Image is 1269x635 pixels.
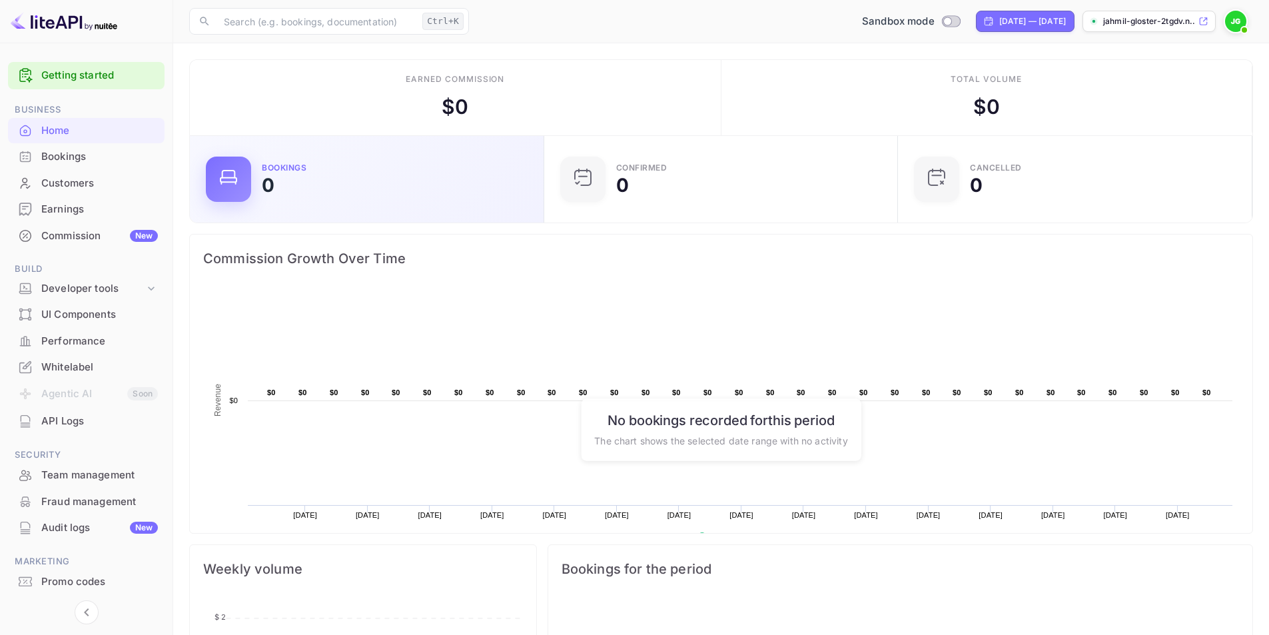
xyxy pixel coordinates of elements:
[973,92,1000,122] div: $ 0
[8,408,165,434] div: API Logs
[41,520,158,536] div: Audit logs
[562,558,1239,580] span: Bookings for the period
[8,489,165,514] a: Fraud management
[454,388,463,396] text: $0
[75,600,99,624] button: Collapse navigation
[616,176,629,195] div: 0
[330,388,338,396] text: $0
[8,328,165,353] a: Performance
[1140,388,1148,396] text: $0
[229,396,238,404] text: $0
[8,569,165,595] div: Promo codes
[8,118,165,143] a: Home
[953,388,961,396] text: $0
[1166,511,1190,519] text: [DATE]
[605,511,629,519] text: [DATE]
[8,328,165,354] div: Performance
[41,176,158,191] div: Customers
[672,388,681,396] text: $0
[922,388,931,396] text: $0
[41,494,158,510] div: Fraud management
[130,230,158,242] div: New
[41,307,158,322] div: UI Components
[8,171,165,195] a: Customers
[216,8,417,35] input: Search (e.g. bookings, documentation)
[442,92,468,122] div: $ 0
[8,462,165,487] a: Team management
[859,388,868,396] text: $0
[984,388,993,396] text: $0
[8,354,165,380] div: Whitelabel
[480,511,504,519] text: [DATE]
[1015,388,1024,396] text: $0
[917,511,941,519] text: [DATE]
[610,388,619,396] text: $0
[594,433,847,447] p: The chart shows the selected date range with no activity
[203,248,1239,269] span: Commission Growth Over Time
[392,388,400,396] text: $0
[203,558,523,580] span: Weekly volume
[422,13,464,30] div: Ctrl+K
[891,388,899,396] text: $0
[486,388,494,396] text: $0
[262,176,274,195] div: 0
[41,229,158,244] div: Commission
[298,388,307,396] text: $0
[41,360,158,375] div: Whitelabel
[517,388,526,396] text: $0
[970,176,983,195] div: 0
[8,302,165,328] div: UI Components
[8,144,165,170] div: Bookings
[8,103,165,117] span: Business
[999,15,1066,27] div: [DATE] — [DATE]
[8,462,165,488] div: Team management
[8,515,165,540] a: Audit logsNew
[797,388,805,396] text: $0
[1103,15,1196,27] p: jahmil-gloster-2tgdv.n...
[8,118,165,144] div: Home
[423,388,432,396] text: $0
[8,62,165,89] div: Getting started
[361,388,370,396] text: $0
[41,149,158,165] div: Bookings
[8,171,165,197] div: Customers
[8,144,165,169] a: Bookings
[267,388,276,396] text: $0
[1171,388,1180,396] text: $0
[8,197,165,223] div: Earnings
[1108,388,1117,396] text: $0
[1041,511,1065,519] text: [DATE]
[41,123,158,139] div: Home
[1077,388,1086,396] text: $0
[703,388,712,396] text: $0
[854,511,878,519] text: [DATE]
[641,388,650,396] text: $0
[8,197,165,221] a: Earnings
[1103,511,1127,519] text: [DATE]
[293,511,317,519] text: [DATE]
[8,489,165,515] div: Fraud management
[735,388,743,396] text: $0
[8,262,165,277] span: Build
[8,408,165,433] a: API Logs
[8,515,165,541] div: Audit logsNew
[8,569,165,594] a: Promo codes
[130,522,158,534] div: New
[41,334,158,349] div: Performance
[41,281,145,297] div: Developer tools
[616,164,667,172] div: Confirmed
[41,202,158,217] div: Earnings
[951,73,1022,85] div: Total volume
[11,11,117,32] img: LiteAPI logo
[766,388,775,396] text: $0
[979,511,1003,519] text: [DATE]
[543,511,567,519] text: [DATE]
[667,511,691,519] text: [DATE]
[356,511,380,519] text: [DATE]
[213,384,222,416] text: Revenue
[41,414,158,429] div: API Logs
[579,388,588,396] text: $0
[548,388,556,396] text: $0
[8,354,165,379] a: Whitelabel
[8,277,165,301] div: Developer tools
